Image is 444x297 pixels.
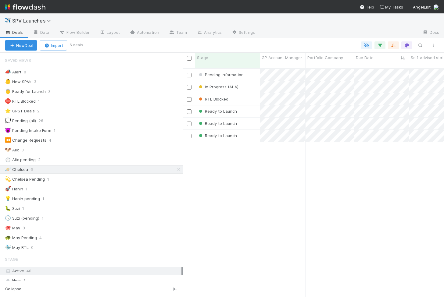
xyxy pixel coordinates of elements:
[48,88,57,95] span: 3
[5,176,11,182] span: 💫
[70,42,83,48] small: 6 deals
[34,78,42,86] span: 3
[187,73,192,77] input: Toggle Row Selected
[5,175,45,183] div: Chelsea Pending
[54,28,95,38] a: Flow Builder
[40,40,67,51] button: Import
[5,253,18,265] span: Stage
[23,224,31,232] span: 3
[38,97,46,105] span: 1
[198,121,237,126] span: Ready to Launch
[95,28,125,38] a: Layout
[198,72,244,77] span: Pending Information
[356,55,374,61] span: Due Date
[5,245,11,250] span: 🐳
[22,205,30,212] span: 1
[31,244,40,251] span: 0
[187,109,192,114] input: Toggle Row Selected
[5,2,45,12] img: logo-inverted-e16ddd16eac7371096b0.svg
[164,28,192,38] a: Team
[37,107,46,115] span: 2
[5,157,11,162] span: ⏱️
[198,84,238,89] span: In Progress (ALA)
[5,286,21,292] span: Collapse
[5,167,11,172] span: 🪐
[5,136,46,144] div: Change Requests
[379,4,403,10] a: My Tasks
[5,98,11,104] span: ⛔
[42,214,50,222] span: 1
[433,4,439,10] img: avatar_aa70801e-8de5-4477-ab9d-eb7c67de69c1.png
[5,225,11,230] span: 🐙
[5,128,11,133] span: 👿
[30,166,39,173] span: 6
[5,206,11,211] span: 🐛
[5,78,31,86] div: New SPVs
[5,108,11,113] span: ⭐
[417,28,444,38] a: Docs
[125,28,164,38] a: Automation
[59,29,90,35] span: Flow Builder
[5,214,39,222] div: Suzi (pending)
[5,156,36,164] div: Alix pending
[413,5,431,9] span: AngelList
[307,55,343,61] span: Portfolio Company
[5,277,21,285] span: New
[198,108,237,114] div: Ready to Launch
[5,54,31,66] span: Saved Views
[5,118,11,123] span: 💭
[5,117,36,125] div: Pending (all)
[187,97,192,102] input: Toggle Row Selected
[5,127,51,134] div: Pending Intake Form
[187,56,192,61] input: Toggle All Rows Selected
[198,120,237,126] div: Ready to Launch
[5,244,29,251] div: May RTL
[187,134,192,138] input: Toggle Row Selected
[5,195,40,203] div: Hanin pending
[38,156,47,164] span: 2
[197,55,208,61] span: Stage
[187,122,192,126] input: Toggle Row Selected
[5,205,20,212] div: Suzi
[5,137,11,143] span: ⏪
[38,117,49,125] span: 26
[5,196,11,201] span: 💡
[5,29,23,35] span: Deals
[262,55,302,61] span: GP Account Manager
[379,5,403,9] span: My Tasks
[192,28,227,38] a: Analytics
[5,68,21,76] div: Alert
[39,234,48,242] span: 4
[5,185,23,193] div: Hanin
[5,235,11,240] span: 🐢
[23,277,26,285] span: 3
[227,28,260,38] a: Settings
[5,88,46,95] div: Ready for Launch
[5,147,11,152] span: 🐶
[5,215,11,221] span: 🕓
[5,107,35,115] div: GPST Deals
[5,186,11,191] span: 🚀
[5,224,20,232] div: May
[198,84,238,90] div: In Progress (ALA)
[5,234,37,242] div: May Pending
[198,97,228,101] span: RTL Blocked
[187,85,192,90] input: Toggle Row Selected
[198,109,237,114] span: Ready to Launch
[27,268,31,273] span: 40
[21,146,30,154] span: 3
[54,127,62,134] span: 1
[47,175,55,183] span: 1
[5,79,11,84] span: 👶
[5,69,11,74] span: 📣
[198,133,237,139] div: Ready to Launch
[198,96,228,102] div: RTL Blocked
[5,267,181,275] div: Active
[42,195,50,203] span: 1
[5,18,11,23] span: ✈️
[28,28,54,38] a: Data
[5,40,37,51] button: NewDeal
[198,133,237,138] span: Ready to Launch
[49,136,57,144] span: 4
[198,72,244,78] div: Pending Information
